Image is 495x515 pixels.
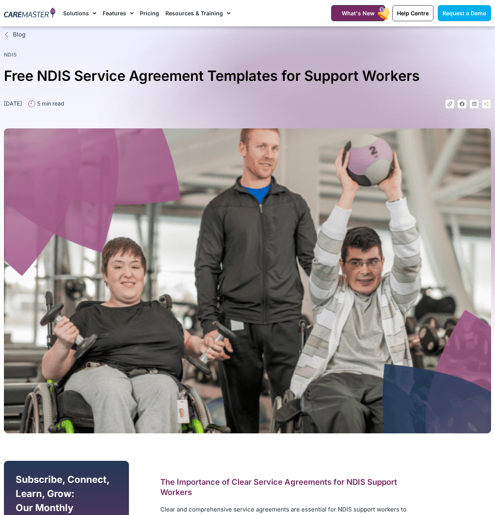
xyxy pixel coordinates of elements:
[4,7,55,19] img: CareMaster Logo
[331,5,385,21] a: What's New
[4,64,491,88] h1: Free NDIS Service Agreement Templates for Support Workers
[442,10,486,16] span: Request a Demo
[4,51,17,58] a: NDIS
[11,30,25,39] span: Blog
[438,5,491,21] a: Request a Demo
[35,99,64,108] span: 5 min read
[397,10,429,16] span: Help Centre
[392,5,433,21] a: Help Centre
[4,30,491,39] a: Blog
[4,100,22,107] time: [DATE]
[160,477,407,497] h2: The Importance of Clear Service Agreements for NDIS Support Workers
[342,10,375,16] span: What's New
